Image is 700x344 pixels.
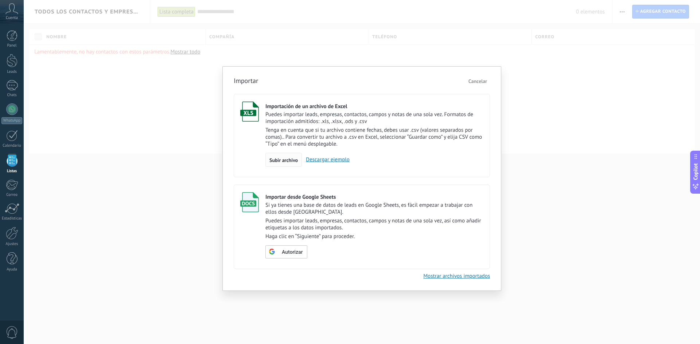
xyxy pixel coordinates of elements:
[1,43,23,48] div: Panel
[423,273,490,280] a: Mostrar archivos importados
[1,242,23,246] div: Ajustes
[6,16,18,20] span: Cuenta
[265,233,483,240] p: Haga clic en “Siguiente” para proceder.
[1,70,23,74] div: Leads
[265,111,483,125] p: Puedes importar leads, empresas, contactos, campos y notas de una sola vez. Formatos de importaci...
[265,202,483,216] p: Si ya tienes una base de datos de leads en Google Sheets, es fácil empezar a trabajar con ellos d...
[1,143,23,148] div: Calendario
[468,78,487,84] span: Cancelar
[282,250,303,255] span: Autorizar
[1,267,23,272] div: Ayuda
[265,103,483,110] div: Importación de un archivo de Excel
[1,169,23,174] div: Listas
[234,76,258,87] h3: Importar
[1,117,22,124] div: WhatsApp
[1,193,23,197] div: Correo
[265,127,483,147] p: Tenga en cuenta que si tu archivo contiene fechas, debes usar .csv (valores separados por comas)....
[302,156,350,163] a: Descargar ejemplo
[265,194,483,201] div: Importar desde Google Sheets
[466,76,490,87] button: Cancelar
[1,216,23,221] div: Estadísticas
[269,158,298,163] span: Subir archivo
[265,217,483,231] p: Puedes importar leads, empresas, contactos, campos y notas de una sola vez, así como añadir etiqu...
[692,163,699,180] span: Copilot
[1,93,23,98] div: Chats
